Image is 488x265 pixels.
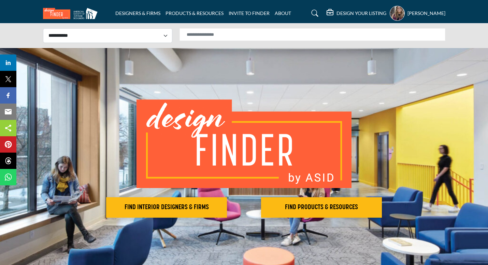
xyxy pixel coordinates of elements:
h2: FIND INTERIOR DESIGNERS & FIRMS [108,203,225,212]
select: Select Listing Type Dropdown [43,28,172,43]
button: FIND PRODUCTS & RESOURCES [261,197,382,218]
button: FIND INTERIOR DESIGNERS & FIRMS [106,197,227,218]
a: INVITE TO FINDER [229,10,270,16]
div: DESIGN YOUR LISTING [327,9,386,17]
h5: [PERSON_NAME] [407,10,445,17]
h5: DESIGN YOUR LISTING [336,10,386,16]
a: DESIGNERS & FIRMS [115,10,160,16]
a: ABOUT [275,10,291,16]
img: Site Logo [43,8,101,19]
input: Search Solutions [180,28,445,41]
h2: FIND PRODUCTS & RESOURCES [263,203,380,212]
button: Show hide supplier dropdown [390,6,405,21]
a: Search [305,8,323,19]
a: PRODUCTS & RESOURCES [166,10,224,16]
img: image [137,99,351,188]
